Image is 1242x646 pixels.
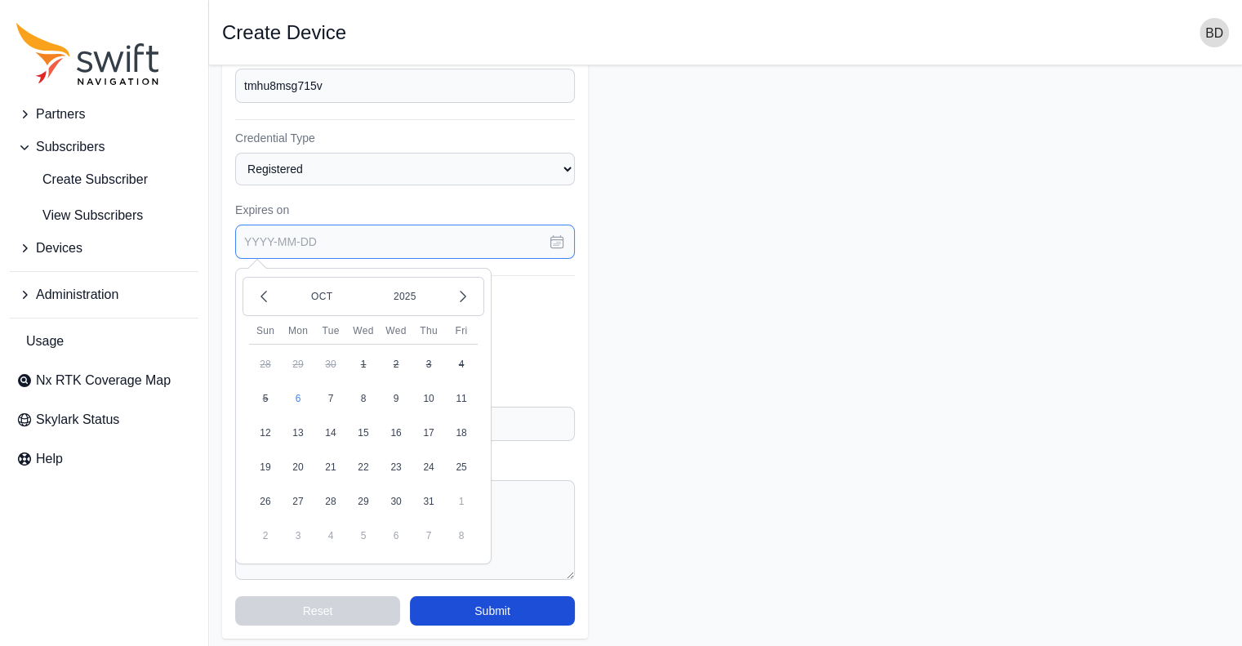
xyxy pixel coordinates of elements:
[314,324,347,337] div: Tue
[282,348,314,381] button: 29
[249,417,282,449] button: 12
[445,417,478,449] button: 18
[283,283,361,310] button: Oct
[445,382,478,415] button: 11
[10,443,198,475] a: Help
[314,348,347,381] button: 30
[314,485,347,518] button: 28
[249,485,282,518] button: 26
[235,130,575,146] label: Credential Type
[380,451,412,483] button: 23
[347,348,380,381] button: 1
[235,202,575,218] label: Expires on
[10,364,198,397] a: Nx RTK Coverage Map
[282,485,314,518] button: 27
[10,163,198,196] a: Create Subscriber
[36,285,118,305] span: Administration
[412,382,445,415] button: 10
[235,69,575,103] input: password
[10,403,198,436] a: Skylark Status
[347,451,380,483] button: 22
[314,417,347,449] button: 14
[445,324,478,337] div: Fri
[282,382,314,415] button: 6
[10,278,198,311] button: Administration
[235,225,575,259] input: YYYY-MM-DD
[347,519,380,552] button: 5
[412,417,445,449] button: 17
[36,371,171,390] span: Nx RTK Coverage Map
[366,283,444,310] button: 2025
[1200,18,1229,47] img: user photo
[10,325,198,358] a: Usage
[36,137,105,157] span: Subscribers
[445,519,478,552] button: 8
[10,131,198,163] button: Subscribers
[314,382,347,415] button: 7
[380,519,412,552] button: 6
[36,238,82,258] span: Devices
[380,485,412,518] button: 30
[282,451,314,483] button: 20
[412,519,445,552] button: 7
[249,324,282,337] div: Sun
[235,596,400,626] button: Reset
[412,485,445,518] button: 31
[347,324,380,337] div: Wed
[249,451,282,483] button: 19
[412,451,445,483] button: 24
[282,519,314,552] button: 3
[347,382,380,415] button: 8
[445,348,478,381] button: 4
[380,382,412,415] button: 9
[36,105,85,124] span: Partners
[10,199,198,232] a: View Subscribers
[380,324,412,337] div: Wed
[347,417,380,449] button: 15
[445,451,478,483] button: 25
[380,417,412,449] button: 16
[36,449,63,469] span: Help
[412,324,445,337] div: Thu
[10,98,198,131] button: Partners
[380,348,412,381] button: 2
[347,485,380,518] button: 29
[410,596,575,626] button: Submit
[445,485,478,518] button: 1
[16,206,143,225] span: View Subscribers
[249,348,282,381] button: 28
[10,232,198,265] button: Devices
[412,348,445,381] button: 3
[249,382,282,415] button: 5
[16,170,148,189] span: Create Subscriber
[282,324,314,337] div: Mon
[222,23,346,42] h1: Create Device
[26,332,64,351] span: Usage
[314,519,347,552] button: 4
[36,410,119,430] span: Skylark Status
[314,451,347,483] button: 21
[282,417,314,449] button: 13
[249,519,282,552] button: 2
